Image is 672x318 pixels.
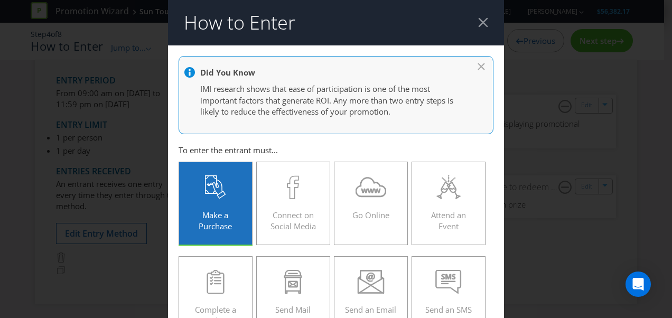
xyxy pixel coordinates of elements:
[275,304,311,315] span: Send Mail
[184,12,295,33] h2: How to Enter
[270,210,316,231] span: Connect on Social Media
[200,83,461,117] p: IMI research shows that ease of participation is one of the most important factors that generate ...
[352,210,389,220] span: Go Online
[179,145,278,155] span: To enter the entrant must...
[431,210,466,231] span: Attend an Event
[626,272,651,297] div: Open Intercom Messenger
[199,210,232,231] span: Make a Purchase
[345,304,396,315] span: Send an Email
[425,304,472,315] span: Send an SMS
